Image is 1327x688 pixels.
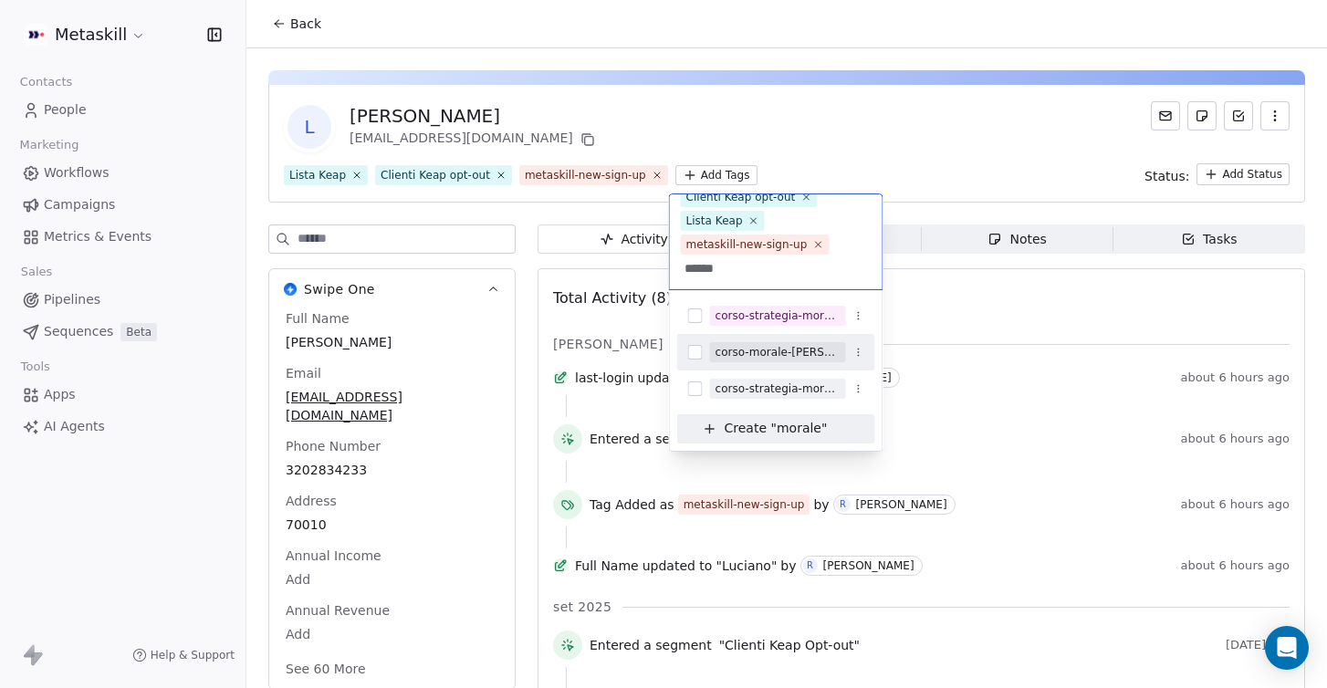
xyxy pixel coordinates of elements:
[716,380,841,397] div: corso-strategia-morale
[677,297,875,443] div: Suggestions
[688,414,864,443] button: Create "morale"
[716,308,841,324] div: corso-strategia-morale
[686,213,743,229] div: Lista Keap
[686,236,808,253] div: metaskill-new-sign-up
[777,419,821,438] span: morale
[725,419,777,438] span: Create "
[821,419,827,438] span: "
[716,344,841,360] div: corso-morale-[PERSON_NAME]
[686,189,796,205] div: Clienti Keap opt-out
